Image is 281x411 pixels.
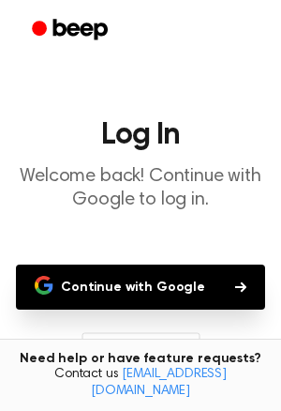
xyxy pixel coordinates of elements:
p: Welcome back! Continue with Google to log in. [15,165,266,212]
button: Continue with Google [16,265,265,310]
a: Beep [19,12,125,49]
a: [EMAIL_ADDRESS][DOMAIN_NAME] [91,368,227,398]
span: Contact us [11,367,270,400]
h1: Log In [15,120,266,150]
